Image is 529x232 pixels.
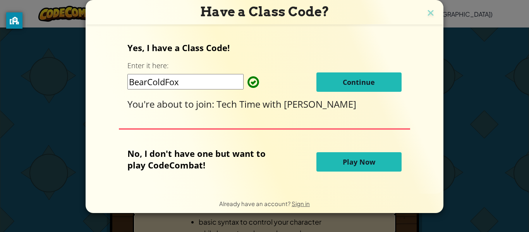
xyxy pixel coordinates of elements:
[216,98,263,110] span: Tech Time
[127,148,277,171] p: No, I don't have one but want to play CodeCombat!
[127,98,216,110] span: You're about to join:
[127,42,401,53] p: Yes, I have a Class Code!
[343,157,375,167] span: Play Now
[263,98,284,110] span: with
[219,200,292,207] span: Already have an account?
[292,200,310,207] a: Sign in
[426,8,436,19] img: close icon
[6,12,22,29] button: privacy banner
[200,4,329,19] span: Have a Class Code?
[343,77,375,87] span: Continue
[284,98,356,110] span: [PERSON_NAME]
[316,152,402,172] button: Play Now
[316,72,402,92] button: Continue
[127,61,168,70] label: Enter it here:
